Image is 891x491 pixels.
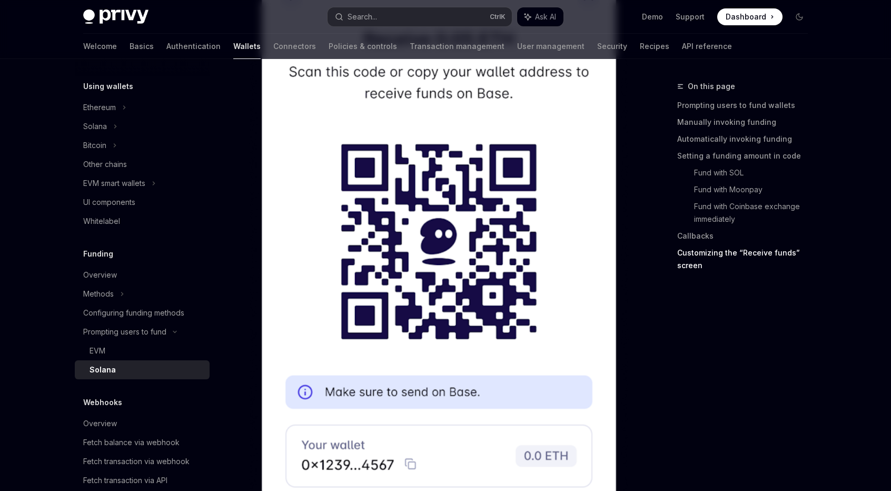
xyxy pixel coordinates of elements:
[717,8,783,25] a: Dashboard
[83,436,180,449] div: Fetch balance via webhook
[83,248,113,260] h5: Funding
[535,12,556,22] span: Ask AI
[682,34,732,59] a: API reference
[83,269,117,281] div: Overview
[677,148,816,164] a: Setting a funding amount in code
[677,114,816,131] a: Manually invoking funding
[75,433,210,452] a: Fetch balance via webhook
[83,474,167,487] div: Fetch transaction via API
[83,215,120,228] div: Whitelabel
[642,12,663,22] a: Demo
[83,101,116,114] div: Ethereum
[83,455,190,468] div: Fetch transaction via webhook
[83,326,166,338] div: Prompting users to fund
[791,8,808,25] button: Toggle dark mode
[130,34,154,59] a: Basics
[233,34,261,59] a: Wallets
[640,34,669,59] a: Recipes
[83,196,135,209] div: UI components
[75,360,210,379] a: Solana
[688,80,735,93] span: On this page
[75,414,210,433] a: Overview
[677,244,816,274] a: Customizing the “Receive funds” screen
[83,80,133,93] h5: Using wallets
[677,228,816,244] a: Callbacks
[329,34,397,59] a: Policies & controls
[83,307,184,319] div: Configuring funding methods
[273,34,316,59] a: Connectors
[75,193,210,212] a: UI components
[75,266,210,284] a: Overview
[83,139,106,152] div: Bitcoin
[328,7,512,26] button: Search...CtrlK
[83,34,117,59] a: Welcome
[726,12,766,22] span: Dashboard
[75,341,210,360] a: EVM
[166,34,221,59] a: Authentication
[490,13,506,21] span: Ctrl K
[694,164,816,181] a: Fund with SOL
[677,131,816,148] a: Automatically invoking funding
[517,34,585,59] a: User management
[676,12,705,22] a: Support
[75,303,210,322] a: Configuring funding methods
[517,7,563,26] button: Ask AI
[83,396,122,409] h5: Webhooks
[83,9,148,24] img: dark logo
[83,177,145,190] div: EVM smart wallets
[694,198,816,228] a: Fund with Coinbase exchange immediately
[83,417,117,430] div: Overview
[348,11,377,23] div: Search...
[75,212,210,231] a: Whitelabel
[694,181,816,198] a: Fund with Moonpay
[83,158,127,171] div: Other chains
[677,97,816,114] a: Prompting users to fund wallets
[75,471,210,490] a: Fetch transaction via API
[90,345,105,357] div: EVM
[410,34,504,59] a: Transaction management
[90,364,116,376] div: Solana
[83,120,107,133] div: Solana
[75,452,210,471] a: Fetch transaction via webhook
[83,288,114,300] div: Methods
[75,155,210,174] a: Other chains
[597,34,627,59] a: Security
